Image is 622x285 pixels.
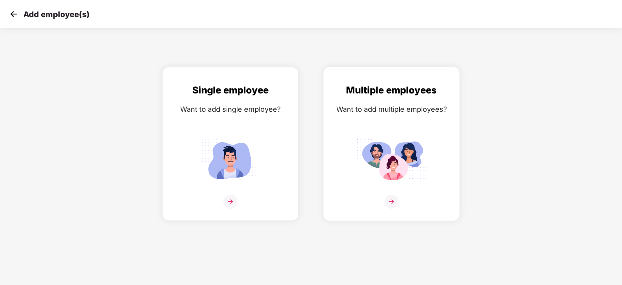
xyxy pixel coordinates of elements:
[170,83,290,98] div: Single employee
[357,136,427,185] img: svg+xml;base64,PHN2ZyB4bWxucz0iaHR0cDovL3d3dy53My5vcmcvMjAwMC9zdmciIGlkPSJNdWx0aXBsZV9lbXBsb3llZS...
[385,195,399,209] img: svg+xml;base64,PHN2ZyB4bWxucz0iaHR0cDovL3d3dy53My5vcmcvMjAwMC9zdmciIHdpZHRoPSIzNiIgaGVpZ2h0PSIzNi...
[332,83,452,98] div: Multiple employees
[223,195,237,209] img: svg+xml;base64,PHN2ZyB4bWxucz0iaHR0cDovL3d3dy53My5vcmcvMjAwMC9zdmciIHdpZHRoPSIzNiIgaGVpZ2h0PSIzNi...
[332,104,452,115] div: Want to add multiple employees?
[8,8,19,20] img: svg+xml;base64,PHN2ZyB4bWxucz0iaHR0cDovL3d3dy53My5vcmcvMjAwMC9zdmciIHdpZHRoPSIzMCIgaGVpZ2h0PSIzMC...
[195,136,265,185] img: svg+xml;base64,PHN2ZyB4bWxucz0iaHR0cDovL3d3dy53My5vcmcvMjAwMC9zdmciIGlkPSJTaW5nbGVfZW1wbG95ZWUiIH...
[23,10,90,19] p: Add employee(s)
[170,104,290,115] div: Want to add single employee?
